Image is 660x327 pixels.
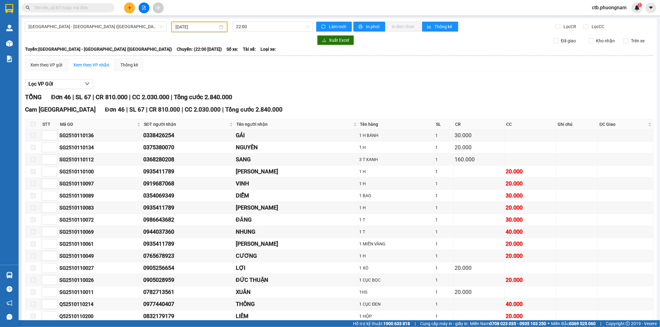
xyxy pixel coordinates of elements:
button: In đơn chọn [387,22,421,32]
span: Đơn 46 [51,93,71,101]
div: 0944037360 [143,227,234,236]
span: plus [127,6,132,10]
span: | [182,106,183,113]
div: 1 CỤC ĐEN [360,301,434,308]
td: SG2510110011 [58,286,142,298]
th: SL [434,119,454,130]
td: 0935411789 [142,202,235,214]
sup: 1 [638,3,642,7]
td: SANG [235,154,359,166]
div: 1 H [360,168,434,175]
div: 1 [435,240,452,247]
span: Cam [GEOGRAPHIC_DATA] [25,106,96,113]
div: 0905256654 [143,264,234,272]
span: Trên xe [628,37,647,44]
td: 0832179179 [142,310,235,322]
td: LỢI [235,262,359,274]
div: 1 [435,265,452,271]
div: SG2510110100 [59,168,141,176]
div: 1HS [360,289,434,295]
span: Đã giao [559,37,578,44]
td: 0935411789 [142,238,235,250]
div: 1 [435,301,452,308]
div: 40.000 [506,300,555,308]
div: [PERSON_NAME] [236,203,357,212]
div: 0919687068 [143,179,234,188]
span: Miền Nam [470,320,546,327]
td: DIỄM [235,190,359,202]
span: Lọc CC [589,23,606,30]
button: Lọc VP Gửi [25,79,93,89]
span: question-circle [6,286,12,292]
div: SG2510110089 [59,192,141,200]
span: | [171,93,172,101]
span: Chuyến: (22:00 [DATE]) [177,46,222,53]
span: search [26,6,30,10]
div: 1 [435,228,452,235]
div: 20.000 [506,252,555,260]
div: 0935411789 [143,203,234,212]
div: 20.000 [506,240,555,248]
img: warehouse-icon [6,40,13,47]
button: plus [124,2,135,13]
span: Đơn 46 [105,106,125,113]
td: SG2510110027 [58,262,142,274]
div: LỢI [236,264,357,272]
th: CC [505,119,556,130]
span: Kho nhận [593,37,617,44]
td: 0338426254 [142,130,235,142]
div: 0905028959 [143,276,234,284]
div: 30.000 [506,215,555,224]
div: 1 [435,132,452,139]
span: | [146,106,148,113]
button: bar-chartThống kê [422,22,458,32]
div: SG2510110136 [59,132,141,139]
td: 0368280208 [142,154,235,166]
div: THÔNG [236,300,357,308]
div: 20.000 [506,312,555,321]
span: ⚪️ [548,322,550,325]
button: caret-down [645,2,656,13]
div: [PERSON_NAME] [236,240,357,248]
span: download [322,38,326,43]
span: SL 67 [129,106,145,113]
span: | [129,93,131,101]
div: 1 H [360,144,434,151]
td: THÔNG [235,298,359,310]
div: 1 [435,156,452,163]
div: 0977440407 [143,300,234,308]
td: SG2510110072 [58,214,142,226]
td: 0977440407 [142,298,235,310]
span: Tài xế: [243,46,256,53]
div: SG2510110134 [59,144,141,151]
div: Thống kê [120,62,138,68]
div: SG2510110011 [59,288,141,296]
span: Lọc VP Gửi [28,80,53,88]
span: | [222,106,224,113]
span: Làm mới [329,23,347,30]
div: Xem theo VP gửi [30,62,62,68]
img: warehouse-icon [6,272,13,278]
span: 1 [639,3,641,7]
div: 0832179179 [143,312,234,321]
td: Q52510110214 [58,298,142,310]
input: 11/10/2025 [175,23,218,30]
td: NHẬT QUANG [235,202,359,214]
span: down [85,81,90,86]
div: SG2510110026 [59,276,141,284]
td: 0935411789 [142,166,235,178]
div: VINH [236,179,357,188]
td: SG2510110026 [58,274,142,286]
td: SG2510110097 [58,178,142,190]
span: Loại xe: [261,46,276,53]
div: 1 [435,168,452,175]
td: CƯƠNG [235,250,359,262]
button: syncLàm mới [316,22,352,32]
span: | [600,320,601,327]
button: file-add [139,2,149,13]
img: warehouse-icon [6,25,13,31]
div: 0935411789 [143,240,234,248]
div: SANG [236,155,357,164]
span: message [6,314,12,320]
span: | [126,106,128,113]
